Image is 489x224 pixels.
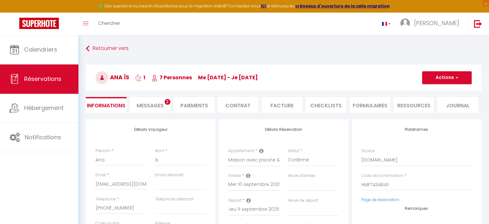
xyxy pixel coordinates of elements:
button: Actions [422,71,472,84]
span: me [DATE] - je [DATE] [198,74,258,81]
span: Ana Ïs [95,73,129,81]
label: Email alternatif [155,172,184,178]
span: 7 Personnes [151,74,192,81]
h4: Détails Voyageur [95,127,206,132]
label: Source [361,148,375,154]
label: Téléphone alternatif [155,196,194,202]
li: Journal [437,97,478,113]
label: Arrivée [228,173,241,179]
li: Facture [262,97,303,113]
span: 1 [135,74,145,81]
label: Heure d'arrivée [288,173,315,179]
a: ICI [261,3,267,9]
li: Ressources [394,97,434,113]
label: Téléphone [95,196,116,202]
img: logout [474,20,482,28]
a: Retourner vers [86,43,481,54]
span: 2 [165,99,170,105]
li: Paiements [174,97,214,113]
img: ... [400,18,410,28]
label: Email [95,172,106,178]
span: [PERSON_NAME] [414,19,459,27]
span: Réservations [24,75,61,83]
li: CHECKLISTS [305,97,346,113]
label: Heure de départ [288,198,318,204]
label: Code de confirmation [361,173,403,179]
a: ... [PERSON_NAME] [395,13,467,35]
span: Messages [137,102,164,109]
button: Ouvrir le widget de chat LiveChat [5,3,24,22]
a: Page de réservation [361,197,399,202]
a: Chercher [93,13,125,35]
span: Chercher [98,20,120,26]
label: Prénom [95,148,111,154]
label: Nom [155,148,164,154]
h4: Détails Réservation [228,127,339,132]
h4: Plateformes [361,127,472,132]
label: Appartement [228,148,254,154]
span: Hébergement [24,104,64,112]
span: Notifications [25,133,61,141]
img: Super Booking [19,18,59,29]
li: Contrat [218,97,258,113]
li: FORMULAIRES [349,97,390,113]
a: créneaux d'ouverture de la salle migration [295,3,390,9]
h4: Remarques [361,206,472,211]
span: Calendriers [24,45,57,54]
li: Informations [86,97,127,113]
label: Départ [228,198,241,204]
label: Statut [288,148,299,154]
